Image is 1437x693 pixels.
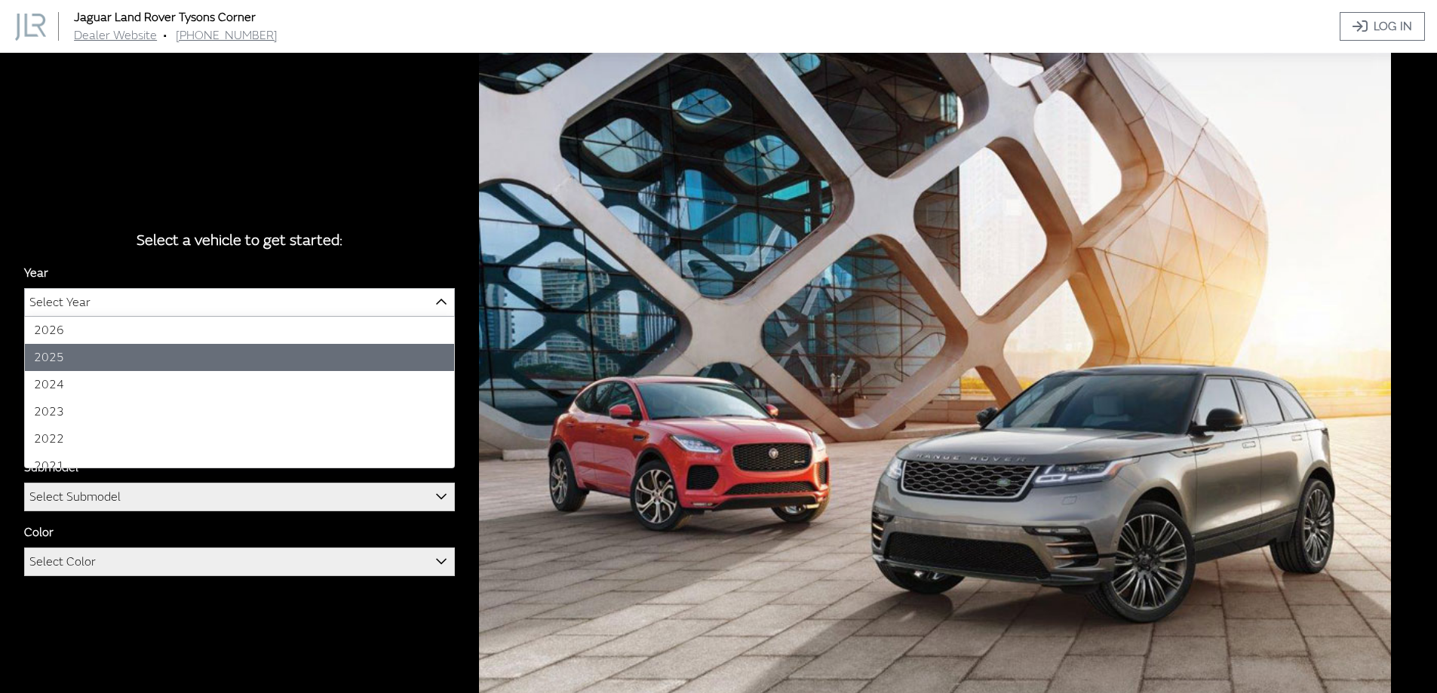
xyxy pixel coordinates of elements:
a: Jaguar Land Rover Tysons Corner [74,10,256,25]
span: Select Year [24,288,455,317]
li: 2025 [25,344,454,371]
a: [PHONE_NUMBER] [176,28,278,43]
span: Select Color [25,548,454,575]
li: 2023 [25,398,454,425]
span: Select Submodel [24,483,455,511]
span: Select Color [24,547,455,576]
a: Jaguar Land Rover Tysons Corner logo [15,12,71,40]
li: 2021 [25,452,454,480]
div: Select a vehicle to get started: [24,229,455,252]
a: Log In [1340,12,1425,41]
span: Select Submodel [29,483,121,511]
label: Year [24,264,48,282]
li: 2022 [25,425,454,452]
span: • [163,28,167,43]
a: Dealer Website [74,28,157,43]
span: Select Color [29,548,96,575]
span: Select Submodel [25,483,454,511]
li: 2026 [25,317,454,344]
span: Select Year [29,289,91,316]
label: Color [24,523,54,541]
li: 2024 [25,371,454,398]
img: Dashboard [15,14,46,41]
span: Select Year [25,289,454,316]
span: Log In [1374,17,1412,35]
